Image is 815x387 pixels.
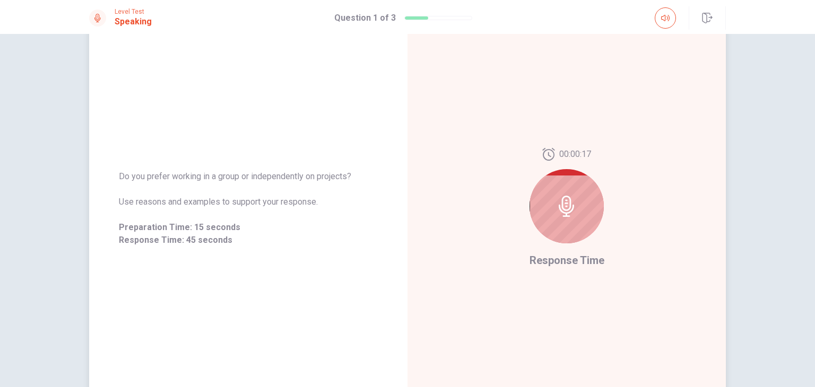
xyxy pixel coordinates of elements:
h1: Speaking [115,15,152,28]
span: Use reasons and examples to support your response. [119,196,378,208]
span: Do you prefer working in a group or independently on projects? [119,170,378,183]
span: 00:00:17 [559,148,591,161]
span: Response Time: 45 seconds [119,234,378,247]
span: Response Time [530,254,604,267]
h1: Question 1 of 3 [334,12,396,24]
span: Preparation Time: 15 seconds [119,221,378,234]
span: Level Test [115,8,152,15]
